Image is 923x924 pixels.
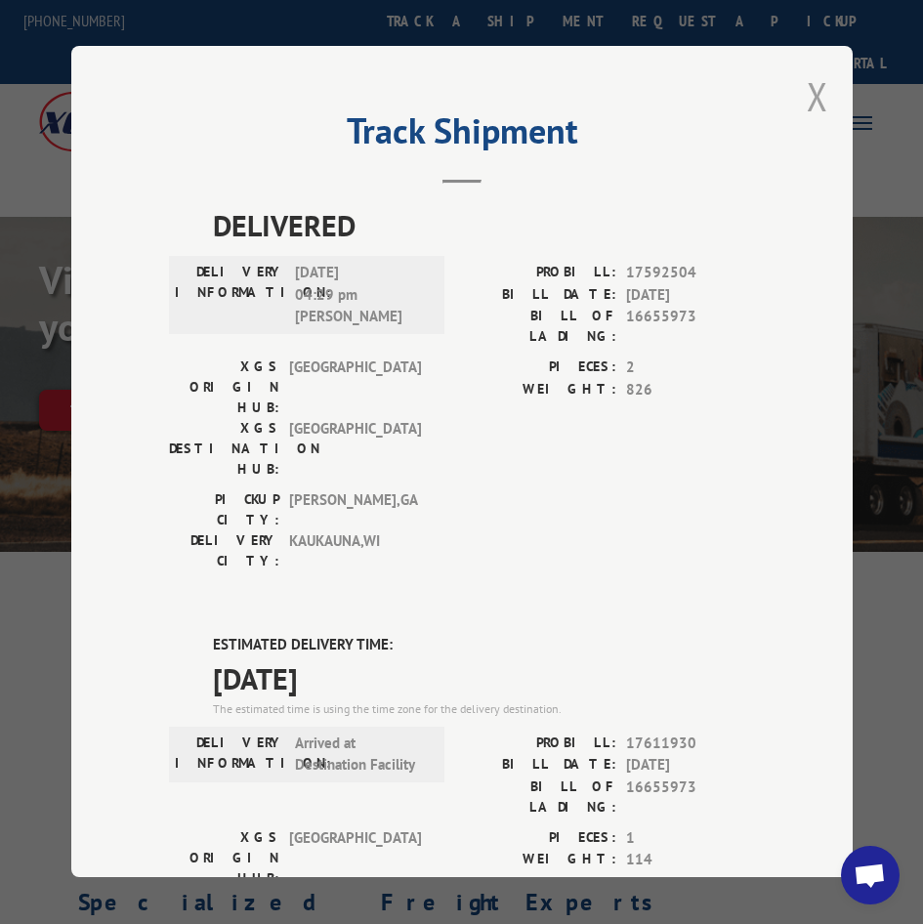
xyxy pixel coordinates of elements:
[462,777,616,818] label: BILL OF LADING:
[841,846,900,904] div: Open chat
[626,849,755,871] span: 114
[626,379,755,401] span: 826
[169,827,279,889] label: XGS ORIGIN HUB:
[289,489,421,530] span: [PERSON_NAME] , GA
[626,262,755,284] span: 17592504
[462,733,616,755] label: PROBILL:
[462,379,616,401] label: WEIGHT:
[213,700,755,718] div: The estimated time is using the time zone for the delivery destination.
[213,634,755,656] label: ESTIMATED DELIVERY TIME:
[462,357,616,379] label: PIECES:
[289,357,421,418] span: [GEOGRAPHIC_DATA]
[626,357,755,379] span: 2
[626,306,755,347] span: 16655973
[462,754,616,777] label: BILL DATE:
[626,754,755,777] span: [DATE]
[169,489,279,530] label: PICKUP CITY:
[169,530,279,571] label: DELIVERY CITY:
[169,418,279,480] label: XGS DESTINATION HUB:
[175,262,285,328] label: DELIVERY INFORMATION:
[289,827,421,889] span: [GEOGRAPHIC_DATA]
[213,203,755,247] span: DELIVERED
[169,357,279,418] label: XGS ORIGIN HUB:
[626,827,755,850] span: 1
[462,262,616,284] label: PROBILL:
[213,656,755,700] span: [DATE]
[462,849,616,871] label: WEIGHT:
[295,262,427,328] span: [DATE] 04:29 pm [PERSON_NAME]
[462,306,616,347] label: BILL OF LADING:
[807,70,828,122] button: Close modal
[626,733,755,755] span: 17611930
[289,530,421,571] span: KAUKAUNA , WI
[626,284,755,307] span: [DATE]
[462,827,616,850] label: PIECES:
[462,284,616,307] label: BILL DATE:
[295,733,427,777] span: Arrived at Destination Facility
[169,117,755,154] h2: Track Shipment
[175,733,285,777] label: DELIVERY INFORMATION:
[626,777,755,818] span: 16655973
[289,418,421,480] span: [GEOGRAPHIC_DATA]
